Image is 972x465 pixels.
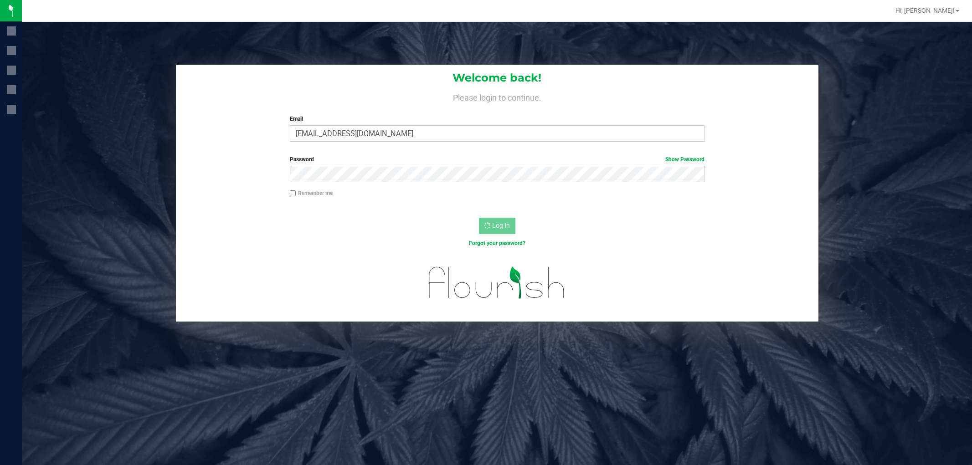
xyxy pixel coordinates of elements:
label: Remember me [290,189,333,197]
span: Hi, [PERSON_NAME]! [895,7,955,14]
input: Remember me [290,190,296,197]
h4: Please login to continue. [176,91,818,102]
label: Email [290,115,705,123]
span: Password [290,156,314,163]
img: flourish_logo.svg [417,257,577,308]
a: Forgot your password? [469,240,525,246]
button: Log In [479,218,515,234]
span: Log In [492,222,510,229]
h1: Welcome back! [176,72,818,84]
a: Show Password [665,156,705,163]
